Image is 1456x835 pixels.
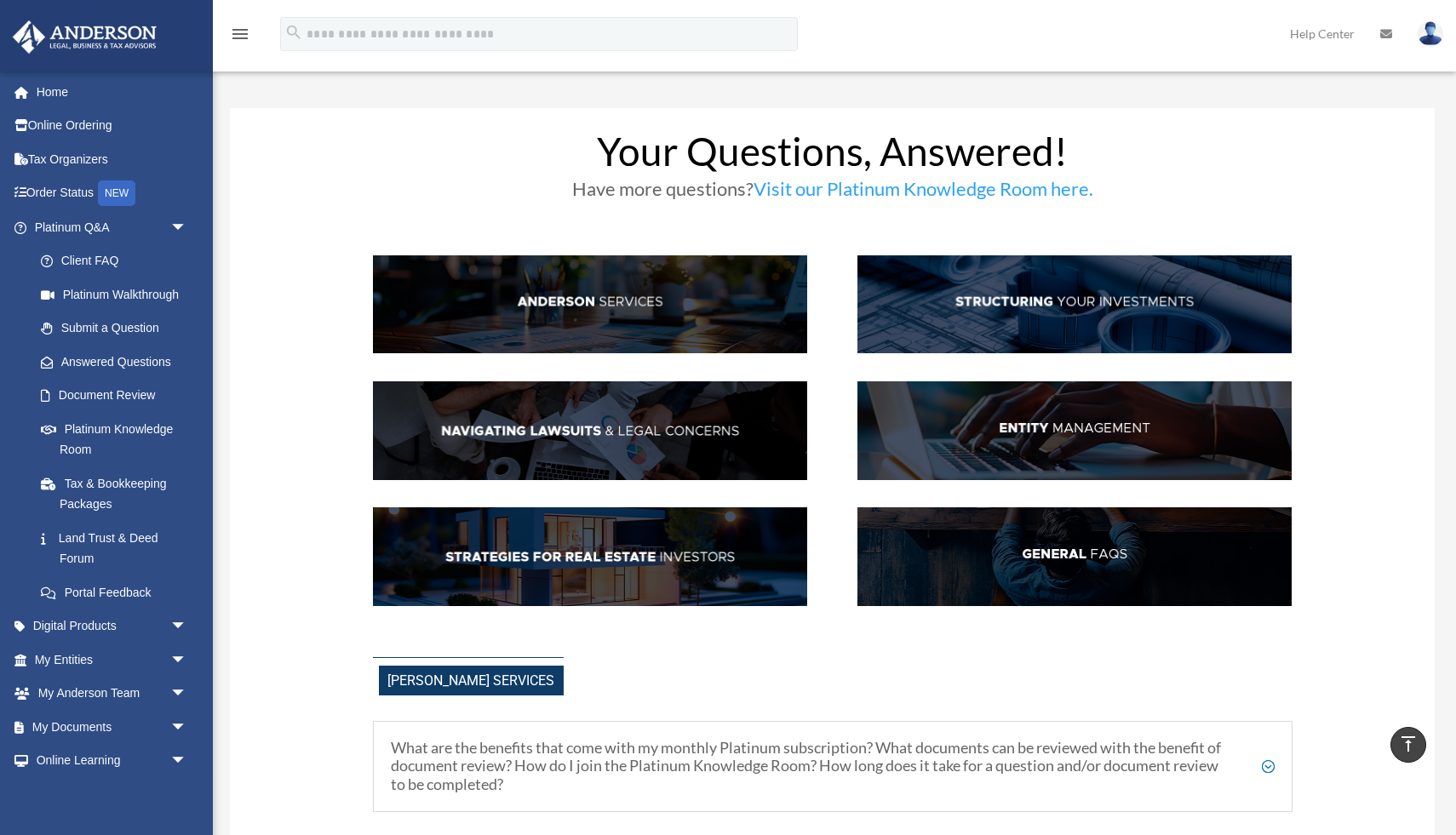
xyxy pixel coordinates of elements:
[373,507,807,606] img: StratsRE_hdr
[8,20,162,54] img: Anderson Advisors Platinum Portal
[284,23,303,42] i: search
[391,739,1275,794] h5: What are the benefits that come with my monthly Platinum subscription? What documents can be revi...
[24,312,213,346] a: Submit a Question
[12,142,213,176] a: Tax Organizers
[230,30,250,44] a: menu
[1398,734,1419,754] i: vertical_align_top
[12,210,213,244] a: Platinum Q&Aarrow_drop_down
[170,777,204,812] span: arrow_drop_down
[12,677,213,711] a: My Anderson Teamarrow_drop_down
[754,177,1093,209] a: Visit our Platinum Knowledge Room here.
[12,609,213,643] a: Digital Productsarrow_drop_down
[12,710,213,744] a: My Documentsarrow_drop_down
[857,255,1292,354] img: StructInv_hdr
[12,75,213,109] a: Home
[373,132,1293,180] h1: Your Questions, Answered!
[24,345,213,379] a: Answered Questions
[12,744,213,778] a: Online Learningarrow_drop_down
[98,180,135,206] div: NEW
[373,180,1293,207] h3: Have more questions?
[1418,21,1443,46] img: User Pic
[12,176,213,211] a: Order StatusNEW
[230,24,250,44] i: menu
[24,412,213,466] a: Platinum Knowledge Room
[24,575,213,609] a: Portal Feedback
[170,609,204,644] span: arrow_drop_down
[24,466,213,521] a: Tax & Bookkeeping Packages
[170,643,204,678] span: arrow_drop_down
[12,777,213,811] a: Billingarrow_drop_down
[24,379,213,413] a: Document Review
[170,710,204,745] span: arrow_drop_down
[12,109,213,143] a: Online Ordering
[24,277,213,312] a: Platinum Walkthrough
[170,744,204,779] span: arrow_drop_down
[1390,727,1426,763] a: vertical_align_top
[12,643,213,677] a: My Entitiesarrow_drop_down
[857,507,1292,606] img: GenFAQ_hdr
[857,381,1292,480] img: EntManag_hdr
[379,666,564,695] span: [PERSON_NAME] Services
[373,381,807,480] img: NavLaw_hdr
[170,210,204,245] span: arrow_drop_down
[24,244,204,278] a: Client FAQ
[24,521,213,575] a: Land Trust & Deed Forum
[170,677,204,712] span: arrow_drop_down
[373,255,807,354] img: AndServ_hdr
